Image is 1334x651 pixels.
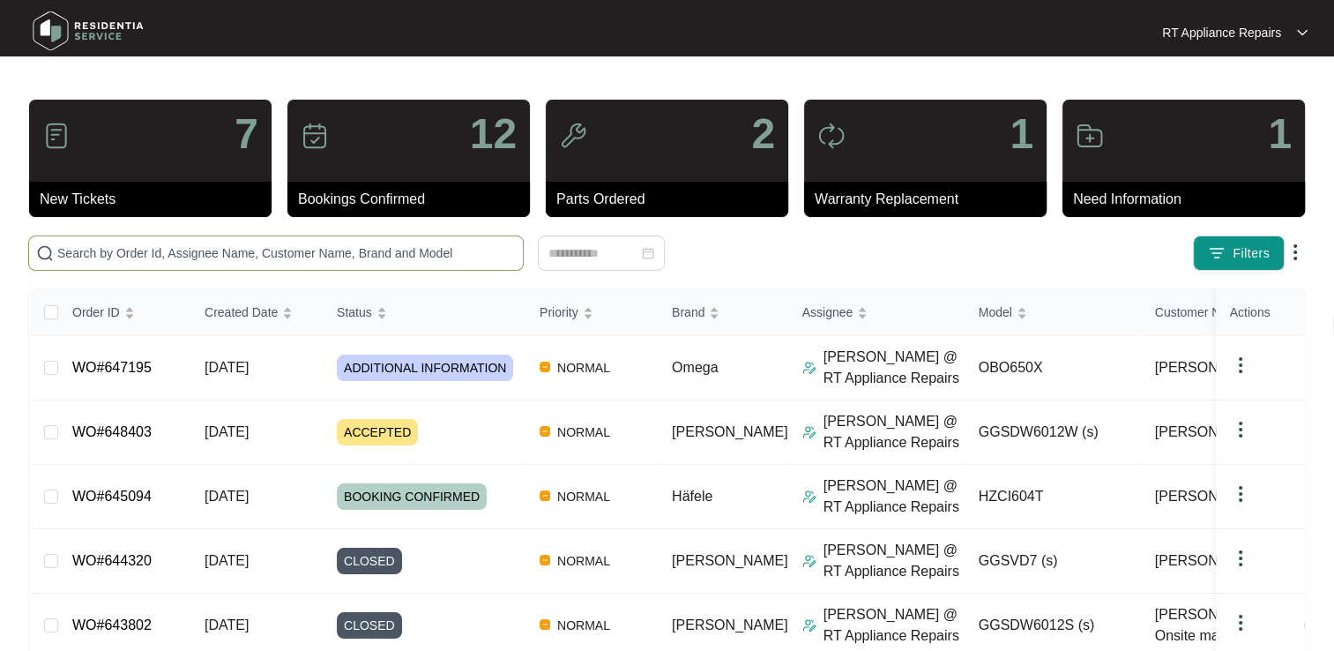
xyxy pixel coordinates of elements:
[556,189,788,210] p: Parts Ordered
[1162,24,1281,41] p: RT Appliance Repairs
[658,289,788,336] th: Brand
[337,419,418,445] span: ACCEPTED
[72,617,152,632] a: WO#643802
[559,122,587,150] img: icon
[550,615,617,636] span: NORMAL
[36,244,54,262] img: search-icon
[672,303,704,322] span: Brand
[72,553,152,568] a: WO#644320
[57,243,516,263] input: Search by Order Id, Assignee Name, Customer Name, Brand and Model
[672,617,788,632] span: [PERSON_NAME]
[323,289,525,336] th: Status
[550,357,617,378] span: NORMAL
[337,303,372,322] span: Status
[301,122,329,150] img: icon
[802,361,816,375] img: Assigner Icon
[1285,242,1306,263] img: dropdown arrow
[802,554,816,568] img: Assigner Icon
[672,489,712,504] span: Häfele
[26,4,150,57] img: residentia service logo
[1208,244,1226,262] img: filter icon
[72,424,152,439] a: WO#648403
[672,424,788,439] span: [PERSON_NAME]
[1010,113,1033,155] p: 1
[1216,289,1304,336] th: Actions
[817,122,846,150] img: icon
[1155,422,1271,443] span: [PERSON_NAME]
[965,529,1141,594] td: GGSVD7 (s)
[72,489,152,504] a: WO#645094
[1230,355,1251,376] img: dropdown arrow
[470,113,517,155] p: 12
[205,617,249,632] span: [DATE]
[965,465,1141,529] td: HZCI604T
[42,122,71,150] img: icon
[672,360,718,375] span: Omega
[802,490,816,504] img: Assigner Icon
[824,475,965,518] p: [PERSON_NAME] @ RT Appliance Repairs
[40,189,272,210] p: New Tickets
[1155,303,1245,322] span: Customer Name
[1230,612,1251,633] img: dropdown arrow
[672,553,788,568] span: [PERSON_NAME]
[1230,419,1251,440] img: dropdown arrow
[298,189,530,210] p: Bookings Confirmed
[337,355,513,381] span: ADDITIONAL INFORMATION
[1141,289,1317,336] th: Customer Name
[205,303,278,322] span: Created Date
[824,604,965,647] p: [PERSON_NAME] @ RT Appliance Repairs
[540,490,550,501] img: Vercel Logo
[1268,113,1292,155] p: 1
[824,347,965,389] p: [PERSON_NAME] @ RT Appliance Repairs
[1230,548,1251,569] img: dropdown arrow
[1076,122,1104,150] img: icon
[337,483,487,510] span: BOOKING CONFIRMED
[965,336,1141,400] td: OBO650X
[190,289,323,336] th: Created Date
[824,540,965,582] p: [PERSON_NAME] @ RT Appliance Repairs
[1297,28,1308,37] img: dropdown arrow
[1155,357,1271,378] span: [PERSON_NAME]
[1233,244,1270,263] span: Filters
[550,550,617,572] span: NORMAL
[337,548,402,574] span: CLOSED
[205,489,249,504] span: [DATE]
[540,426,550,437] img: Vercel Logo
[965,289,1141,336] th: Model
[802,303,853,322] span: Assignee
[72,303,120,322] span: Order ID
[205,553,249,568] span: [DATE]
[751,113,775,155] p: 2
[72,360,152,375] a: WO#647195
[550,486,617,507] span: NORMAL
[802,425,816,439] img: Assigner Icon
[1073,189,1305,210] p: Need Information
[1155,486,1271,507] span: [PERSON_NAME]
[58,289,190,336] th: Order ID
[550,422,617,443] span: NORMAL
[540,303,578,322] span: Priority
[540,555,550,565] img: Vercel Logo
[525,289,658,336] th: Priority
[1230,483,1251,505] img: dropdown arrow
[540,362,550,372] img: Vercel Logo
[1155,604,1294,647] span: [PERSON_NAME]- Onsite ma...
[337,612,402,639] span: CLOSED
[965,400,1141,465] td: GGSDW6012W (s)
[1155,550,1271,572] span: [PERSON_NAME]
[235,113,258,155] p: 7
[824,411,965,453] p: [PERSON_NAME] @ RT Appliance Repairs
[788,289,965,336] th: Assignee
[815,189,1047,210] p: Warranty Replacement
[1193,236,1285,271] button: filter iconFilters
[205,424,249,439] span: [DATE]
[979,303,1012,322] span: Model
[540,619,550,630] img: Vercel Logo
[802,618,816,632] img: Assigner Icon
[205,360,249,375] span: [DATE]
